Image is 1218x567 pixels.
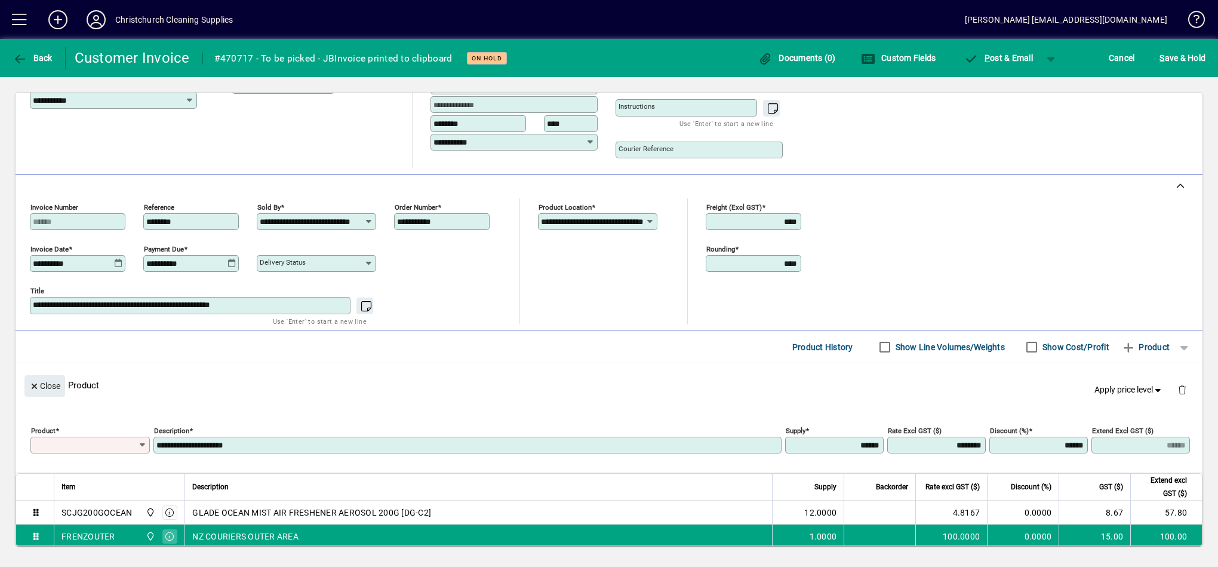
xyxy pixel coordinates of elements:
[792,338,853,357] span: Product History
[31,427,56,435] mat-label: Product
[619,102,655,111] mat-label: Instructions
[861,53,936,63] span: Custom Fields
[115,10,233,29] div: Christchurch Cleaning Supplies
[987,525,1059,548] td: 0.0000
[30,287,44,295] mat-label: Title
[858,47,939,69] button: Custom Fields
[814,480,836,494] span: Supply
[923,507,980,519] div: 4.8167
[214,49,453,68] div: #470717 - To be picked - JBInvoice printed to clipboard
[1109,48,1135,68] span: Cancel
[876,480,908,494] span: Backorder
[1059,501,1130,525] td: 8.67
[260,258,306,266] mat-label: Delivery status
[1157,47,1208,69] button: Save & Hold
[16,363,1202,407] div: Product
[788,336,858,358] button: Product History
[893,341,1005,353] label: Show Line Volumes/Weights
[144,245,184,253] mat-label: Payment due
[1106,47,1138,69] button: Cancel
[61,480,76,494] span: Item
[61,507,132,519] div: SCJG200GOCEAN
[395,203,438,212] mat-label: Order number
[144,203,174,212] mat-label: Reference
[154,427,189,435] mat-label: Description
[804,507,836,519] span: 12.0000
[923,531,980,543] div: 100.0000
[958,47,1039,69] button: Post & Email
[539,203,592,212] mat-label: Product location
[143,506,156,519] span: Christchurch Cleaning Supplies Ltd
[619,145,673,153] mat-label: Courier Reference
[985,53,990,63] span: P
[39,9,77,30] button: Add
[30,203,78,212] mat-label: Invoice number
[273,314,367,328] mat-hint: Use 'Enter' to start a new line
[1092,427,1154,435] mat-label: Extend excl GST ($)
[192,480,229,494] span: Description
[758,53,836,63] span: Documents (0)
[1159,53,1164,63] span: S
[24,375,65,397] button: Close
[77,9,115,30] button: Profile
[1130,525,1202,548] td: 100.00
[1040,341,1109,353] label: Show Cost/Profit
[1168,375,1197,404] button: Delete
[1090,379,1168,401] button: Apply price level
[21,380,68,391] app-page-header-button: Close
[75,48,190,68] div: Customer Invoice
[965,10,1167,29] div: [PERSON_NAME] [EMAIL_ADDRESS][DOMAIN_NAME]
[1094,384,1164,396] span: Apply price level
[1099,480,1123,494] span: GST ($)
[192,507,431,519] span: GLADE OCEAN MIST AIR FRESHENER AEROSOL 200G [DG-C2]
[1179,2,1203,41] a: Knowledge Base
[472,54,502,62] span: On hold
[706,203,762,212] mat-label: Freight (excl GST)
[706,245,735,253] mat-label: Rounding
[29,376,60,396] span: Close
[1159,48,1205,68] span: ave & Hold
[61,531,115,543] div: FRENZOUTER
[990,427,1029,435] mat-label: Discount (%)
[1130,501,1202,525] td: 57.80
[10,47,56,69] button: Back
[1115,336,1176,358] button: Product
[888,427,942,435] mat-label: Rate excl GST ($)
[679,117,773,130] mat-hint: Use 'Enter' to start a new line
[257,203,281,212] mat-label: Sold by
[1059,525,1130,548] td: 15.00
[1011,480,1051,494] span: Discount (%)
[143,530,156,543] span: Christchurch Cleaning Supplies Ltd
[786,427,805,435] mat-label: Supply
[987,501,1059,525] td: 0.0000
[1168,384,1197,395] app-page-header-button: Delete
[192,531,299,543] span: NZ COURIERS OUTER AREA
[13,53,53,63] span: Back
[964,53,1033,63] span: ost & Email
[925,480,980,494] span: Rate excl GST ($)
[810,531,837,543] span: 1.0000
[1138,474,1187,500] span: Extend excl GST ($)
[30,245,69,253] mat-label: Invoice date
[755,47,839,69] button: Documents (0)
[1121,338,1170,357] span: Product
